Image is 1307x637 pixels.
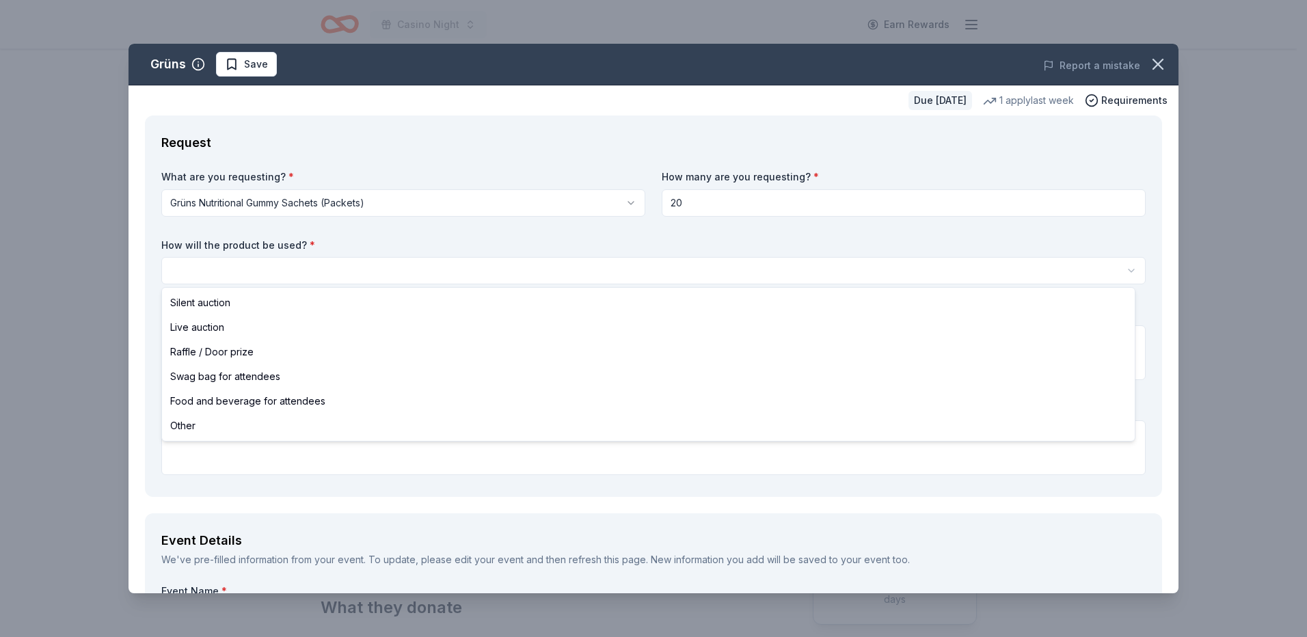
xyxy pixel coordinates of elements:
span: Live auction [170,319,224,336]
span: Swag bag for attendees [170,368,280,385]
span: Casino Night [397,16,459,33]
span: Silent auction [170,295,230,311]
span: Raffle / Door prize [170,344,254,360]
span: Other [170,418,196,434]
span: Food and beverage for attendees [170,393,325,409]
